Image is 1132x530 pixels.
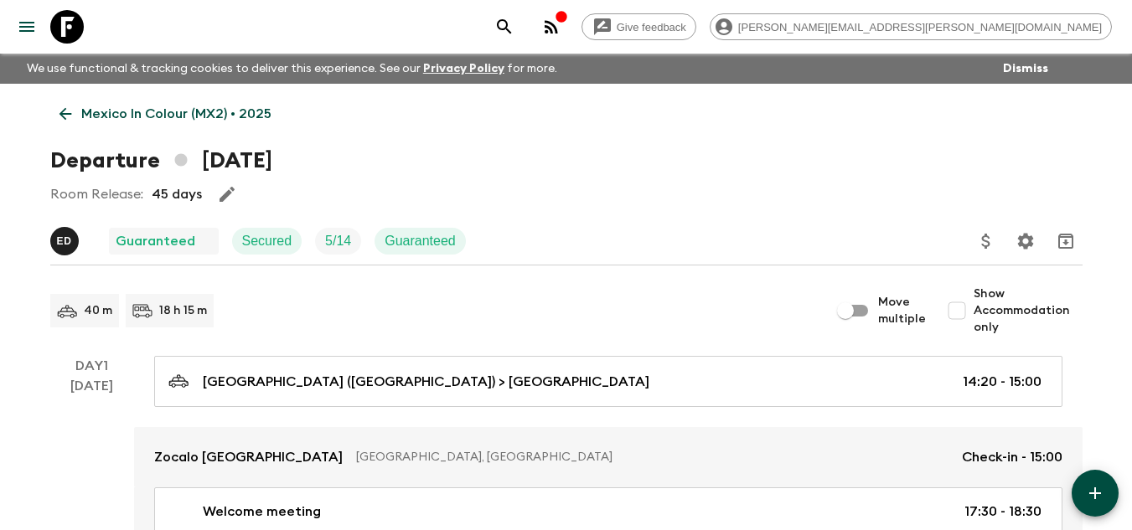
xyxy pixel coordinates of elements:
button: menu [10,10,44,44]
p: Room Release: [50,184,143,204]
button: Update Price, Early Bird Discount and Costs [969,224,1003,258]
p: Welcome meeting [203,502,321,522]
p: Check-in - 15:00 [962,447,1062,467]
span: Give feedback [607,21,695,33]
div: Trip Fill [315,228,361,255]
span: Ernesto Deciga Alcàntara [50,232,82,245]
p: Guaranteed [116,231,195,251]
h1: Departure [DATE] [50,144,272,178]
span: [PERSON_NAME][EMAIL_ADDRESS][PERSON_NAME][DOMAIN_NAME] [729,21,1111,33]
p: [GEOGRAPHIC_DATA] ([GEOGRAPHIC_DATA]) > [GEOGRAPHIC_DATA] [203,372,649,392]
p: 40 m [84,302,112,319]
span: Move multiple [878,294,927,327]
button: search adventures [488,10,521,44]
a: Mexico In Colour (MX2) • 2025 [50,97,281,131]
span: Show Accommodation only [974,286,1083,336]
button: Settings [1009,224,1042,258]
a: Privacy Policy [423,63,504,75]
p: Zocalo [GEOGRAPHIC_DATA] [154,447,343,467]
button: ED [50,227,82,255]
button: Dismiss [999,57,1052,80]
a: Give feedback [582,13,696,40]
p: 18 h 15 m [159,302,207,319]
div: Secured [232,228,302,255]
a: [GEOGRAPHIC_DATA] ([GEOGRAPHIC_DATA]) > [GEOGRAPHIC_DATA]14:20 - 15:00 [154,356,1062,407]
div: [PERSON_NAME][EMAIL_ADDRESS][PERSON_NAME][DOMAIN_NAME] [710,13,1112,40]
p: 45 days [152,184,202,204]
p: Mexico In Colour (MX2) • 2025 [81,104,271,124]
p: Guaranteed [385,231,456,251]
a: Zocalo [GEOGRAPHIC_DATA][GEOGRAPHIC_DATA], [GEOGRAPHIC_DATA]Check-in - 15:00 [134,427,1083,487]
p: E D [57,234,72,248]
p: [GEOGRAPHIC_DATA], [GEOGRAPHIC_DATA] [356,449,949,466]
p: Day 1 [50,356,134,376]
p: 17:30 - 18:30 [964,502,1042,522]
button: Archive (Completed, Cancelled or Unsynced Departures only) [1049,224,1083,258]
p: Secured [242,231,292,251]
p: 5 / 14 [325,231,351,251]
p: 14:20 - 15:00 [963,372,1042,392]
p: We use functional & tracking cookies to deliver this experience. See our for more. [20,54,564,84]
